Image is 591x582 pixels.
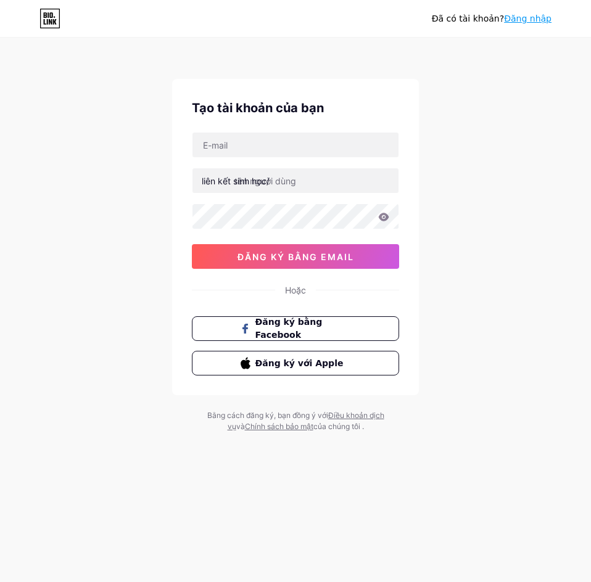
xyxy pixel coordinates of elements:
[228,411,384,431] a: Điều khoản dịch vụ
[192,133,399,157] input: E-mail
[238,252,354,262] font: đăng ký bằng email
[192,168,399,193] input: tên người dùng
[192,100,324,115] font: Tạo tài khoản của bạn
[202,176,270,186] font: liên kết sinh học/
[432,14,504,23] font: Đã có tài khoản?
[285,285,306,295] font: Hoặc
[192,316,399,341] button: Đăng ký bằng Facebook
[192,351,399,375] button: Đăng ký với Apple
[207,411,328,420] font: Bằng cách đăng ký, bạn đồng ý với
[192,244,399,269] button: đăng ký bằng email
[236,422,245,431] font: và
[255,317,323,340] font: Đăng ký bằng Facebook
[313,422,364,431] font: của chúng tôi .
[504,14,552,23] a: Đăng nhập
[255,358,344,368] font: Đăng ký với Apple
[245,422,313,431] a: Chính sách bảo mật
